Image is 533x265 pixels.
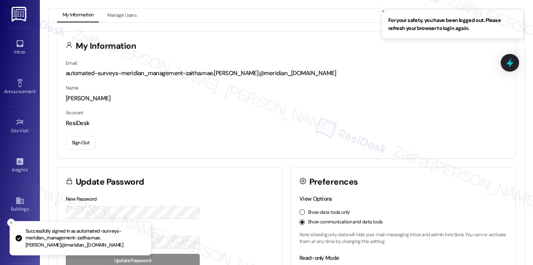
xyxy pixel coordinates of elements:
a: Insights • [4,155,36,176]
button: My Information [57,9,99,22]
a: Leads [4,233,36,255]
h3: Update Password [76,178,144,186]
h3: My Information [76,42,136,50]
span: • [28,166,29,171]
h3: Preferences [309,178,358,186]
a: Inbox [4,37,36,58]
a: Site Visit • [4,116,36,137]
p: Note: showing only data will hide your main messaging inbox and admin functions. You can re-activ... [299,231,507,245]
span: • [35,88,37,93]
img: ResiDesk Logo [12,7,28,22]
div: automated-surveys-meridian_management-zaitha.mae.[PERSON_NAME]@meridian_[DOMAIN_NAME] [66,69,507,78]
button: Manage Users [102,9,142,22]
a: Buildings [4,194,36,215]
div: ResiDesk [66,119,507,128]
label: New Password [66,196,97,202]
button: Sign Out [66,136,95,150]
button: Close toast [7,219,15,227]
button: Close toast [379,7,387,15]
label: Show communication and data tools [308,219,383,226]
label: Read-only Mode [299,254,339,261]
span: • [29,127,30,132]
label: Account [66,110,83,116]
label: View Options [299,195,332,202]
label: Email [66,60,77,66]
p: Successfully signed in as automated-surveys-meridian_management-zaitha.mae.[PERSON_NAME]@meridian... [26,228,145,249]
label: Name [66,85,79,91]
span: For your safety, you have been logged out. Please refresh your browser to login again. [388,16,517,32]
label: Show data tools only [308,209,350,216]
div: [PERSON_NAME] [66,94,507,103]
